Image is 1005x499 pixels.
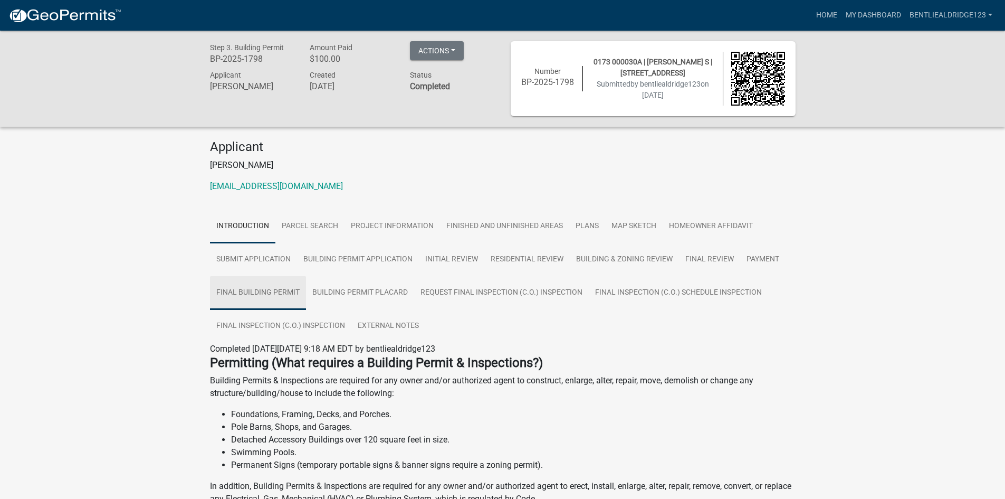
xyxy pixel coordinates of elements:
[310,71,336,79] span: Created
[410,71,432,79] span: Status
[663,210,759,243] a: Homeowner Affidavit
[605,210,663,243] a: Map Sketch
[679,243,740,277] a: Final Review
[344,210,440,243] a: Project Information
[231,434,796,446] li: Detached Accessory Buildings over 120 square feet in size.
[419,243,484,277] a: Initial Review
[210,81,294,91] h6: [PERSON_NAME]
[521,77,575,87] h6: BP-2025-1798
[297,243,419,277] a: Building Permit Application
[210,374,796,400] p: Building Permits & Inspections are required for any owner and/or authorized agent to construct, e...
[210,309,351,343] a: Final Inspection (C.O.) Inspection
[740,243,786,277] a: Payment
[210,355,543,370] strong: Permitting (What requires a Building Permit & Inspections?)
[210,139,796,155] h4: Applicant
[569,210,605,243] a: Plans
[410,81,450,91] strong: Completed
[231,421,796,434] li: Pole Barns, Shops, and Garages.
[210,181,343,191] a: [EMAIL_ADDRESS][DOMAIN_NAME]
[310,43,352,52] span: Amount Paid
[210,344,435,354] span: Completed [DATE][DATE] 9:18 AM EDT by bentliealdridge123
[210,43,284,52] span: Step 3. Building Permit
[589,276,768,310] a: Final Inspection (C.O.) Schedule Inspection
[905,5,997,25] a: bentliealdridge123
[410,41,464,60] button: Actions
[231,408,796,421] li: Foundations, Framing, Decks, and Porches.
[310,81,394,91] h6: [DATE]
[210,159,796,172] p: [PERSON_NAME]
[210,54,294,64] h6: BP-2025-1798
[351,309,425,343] a: External Notes
[210,243,297,277] a: Submit Application
[310,54,394,64] h6: $100.00
[731,52,785,106] img: QR code
[812,5,841,25] a: Home
[210,210,275,243] a: Introduction
[597,80,709,99] span: Submitted on [DATE]
[594,58,712,77] span: 0173 000030A | [PERSON_NAME] S | [STREET_ADDRESS]
[440,210,569,243] a: Finished and Unfinished Areas
[210,71,241,79] span: Applicant
[484,243,570,277] a: Residential Review
[306,276,414,310] a: Building Permit Placard
[534,67,561,76] span: Number
[414,276,589,310] a: Request Final Inspection (C.O.) Inspection
[630,80,701,88] span: by bentliealdridge123
[570,243,679,277] a: Building & Zoning Review
[210,276,306,310] a: Final Building Permit
[231,459,796,472] li: Permanent Signs (temporary portable signs & banner signs require a zoning permit).
[841,5,905,25] a: My Dashboard
[275,210,344,243] a: Parcel search
[231,446,796,459] li: Swimming Pools.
